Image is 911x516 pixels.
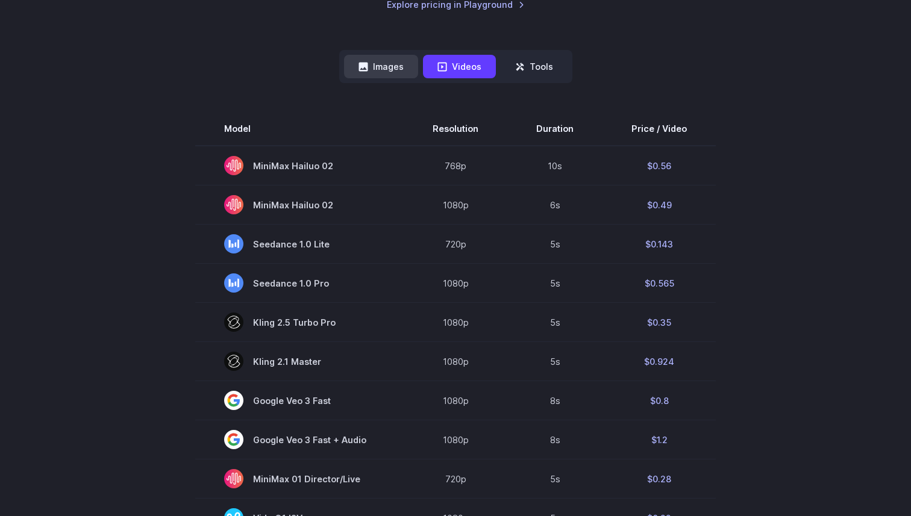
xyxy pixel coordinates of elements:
td: $0.56 [603,146,716,185]
td: 5s [507,264,603,303]
span: Seedance 1.0 Lite [224,234,375,253]
button: Videos [423,55,496,78]
button: Tools [501,55,568,78]
td: 1080p [404,342,507,381]
span: Google Veo 3 Fast + Audio [224,430,375,449]
span: Seedance 1.0 Pro [224,273,375,293]
td: 6s [507,185,603,225]
td: 8s [507,420,603,459]
td: $0.49 [603,185,716,225]
td: $0.35 [603,303,716,342]
td: 1080p [404,303,507,342]
span: MiniMax 01 Director/Live [224,469,375,488]
td: $0.565 [603,264,716,303]
td: 8s [507,381,603,420]
span: MiniMax Hailuo 02 [224,156,375,175]
td: 5s [507,342,603,381]
td: $0.8 [603,381,716,420]
td: 5s [507,303,603,342]
td: $0.924 [603,342,716,381]
td: 720p [404,459,507,499]
th: Price / Video [603,112,716,146]
td: 768p [404,146,507,185]
td: 1080p [404,420,507,459]
span: Kling 2.5 Turbo Pro [224,312,375,332]
td: 5s [507,225,603,264]
td: 1080p [404,381,507,420]
td: 720p [404,225,507,264]
th: Resolution [404,112,507,146]
button: Images [344,55,418,78]
span: Kling 2.1 Master [224,352,375,371]
span: Google Veo 3 Fast [224,391,375,410]
span: MiniMax Hailuo 02 [224,195,375,214]
th: Duration [507,112,603,146]
td: $0.143 [603,225,716,264]
td: 5s [507,459,603,499]
td: $0.28 [603,459,716,499]
td: 10s [507,146,603,185]
th: Model [195,112,404,146]
td: $1.2 [603,420,716,459]
td: 1080p [404,185,507,225]
td: 1080p [404,264,507,303]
